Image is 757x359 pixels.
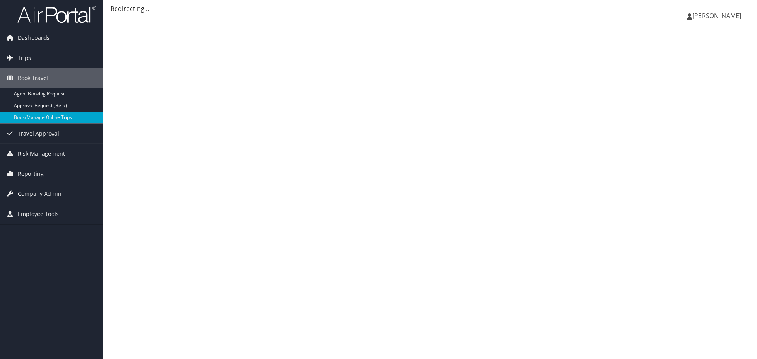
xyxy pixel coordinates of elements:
[18,124,59,143] span: Travel Approval
[18,28,50,48] span: Dashboards
[17,5,96,24] img: airportal-logo.png
[18,48,31,68] span: Trips
[18,184,62,204] span: Company Admin
[18,144,65,164] span: Risk Management
[18,164,44,184] span: Reporting
[687,4,749,28] a: [PERSON_NAME]
[18,68,48,88] span: Book Travel
[18,204,59,224] span: Employee Tools
[692,11,741,20] span: [PERSON_NAME]
[110,4,749,13] div: Redirecting...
